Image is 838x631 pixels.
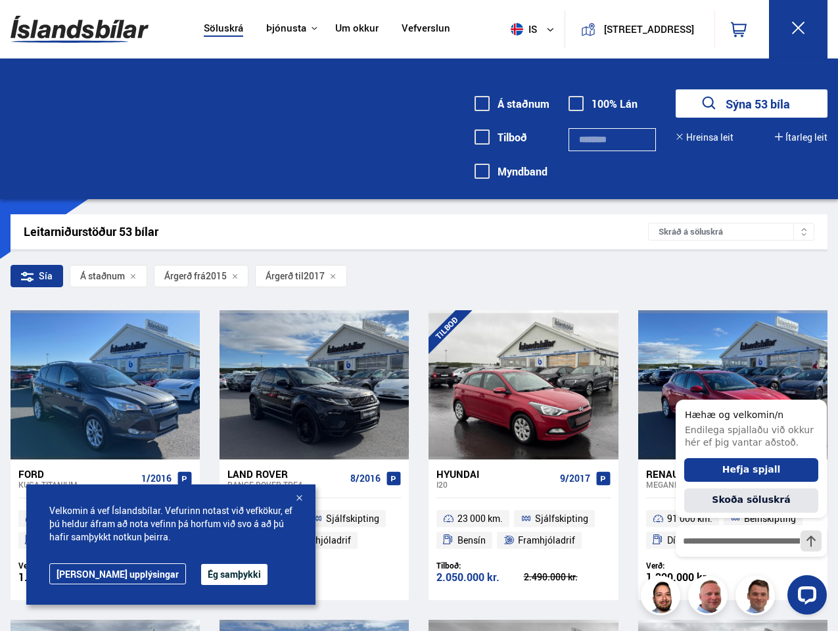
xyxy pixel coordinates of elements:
[141,473,172,484] span: 1/2016
[18,561,105,571] div: Verð:
[18,480,136,489] div: Kuga TITANIUM
[227,480,345,489] div: Range Rover TDE4
[676,89,827,118] button: Sýna 53 bíla
[18,572,105,583] div: 1.990.000 kr.
[505,23,538,35] span: is
[457,532,486,548] span: Bensín
[676,132,733,143] button: Hreinsa leit
[475,131,527,143] label: Tilboð
[11,265,63,287] div: Sía
[24,225,648,239] div: Leitarniðurstöður 53 bílar
[511,23,523,35] img: svg+xml;base64,PHN2ZyB4bWxucz0iaHR0cDovL3d3dy53My5vcmcvMjAwMC9zdmciIHdpZHRoPSI1MTIiIGhlaWdodD0iNT...
[505,10,565,49] button: is
[350,473,381,484] span: 8/2016
[436,480,554,489] div: i20
[335,22,379,36] a: Um okkur
[80,271,125,281] span: Á staðnum
[457,511,503,526] span: 23 000 km.
[775,132,827,143] button: Ítarleg leit
[475,166,547,177] label: Myndband
[665,375,832,625] iframe: LiveChat chat widget
[436,572,523,583] div: 2.050.000 kr.
[299,532,351,548] span: Fjórhjóladrif
[18,468,136,480] div: Ford
[638,459,827,600] a: Renault Megane 6/2016 91 000 km. Beinskipting Dísil Framhjóladrif Verð: 1.290.000 kr.
[49,563,186,584] a: [PERSON_NAME] upplýsingar
[646,468,764,480] div: Renault
[326,511,379,526] span: Sjálfskipting
[204,22,243,36] a: Söluskrá
[646,480,764,489] div: Megane
[49,504,292,544] span: Velkomin á vef Íslandsbílar. Vefurinn notast við vefkökur, ef þú heldur áfram að nota vefinn þá h...
[569,98,638,110] label: 100% Lán
[560,473,590,484] span: 9/2017
[201,564,268,585] button: Ég samþykki
[518,532,575,548] span: Framhjóladrif
[436,468,554,480] div: Hyundai
[646,561,733,571] div: Verð:
[535,511,588,526] span: Sjálfskipting
[572,11,707,48] a: [STREET_ADDRESS]
[601,24,697,35] button: [STREET_ADDRESS]
[227,468,345,480] div: Land Rover
[266,271,304,281] span: Árgerð til
[429,459,618,600] a: Hyundai i20 9/2017 23 000 km. Sjálfskipting Bensín Framhjóladrif Tilboð: 2.050.000 kr. 2.490.000 kr.
[646,572,733,583] div: 1.290.000 kr.
[164,271,206,281] span: Árgerð frá
[220,459,409,600] a: Land Rover Range Rover TDE4 8/2016 67 000 km. Sjálfskipting Dísil Fjórhjóladrif Verð: 3.590.000 kr.
[643,578,682,617] img: nhp88E3Fdnt1Opn2.png
[436,561,523,571] div: Tilboð:
[11,8,149,51] img: G0Ugv5HjCgRt.svg
[402,22,450,36] a: Vefverslun
[475,98,549,110] label: Á staðnum
[206,271,227,281] span: 2015
[304,271,325,281] span: 2017
[524,573,611,582] div: 2.490.000 kr.
[266,22,306,35] button: Þjónusta
[648,223,814,241] div: Skráð á söluskrá
[11,459,200,600] a: Ford Kuga TITANIUM 1/2016 154 000 km. Sjálfskipting Dísil Fjórhjóladrif Verð: 1.990.000 kr.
